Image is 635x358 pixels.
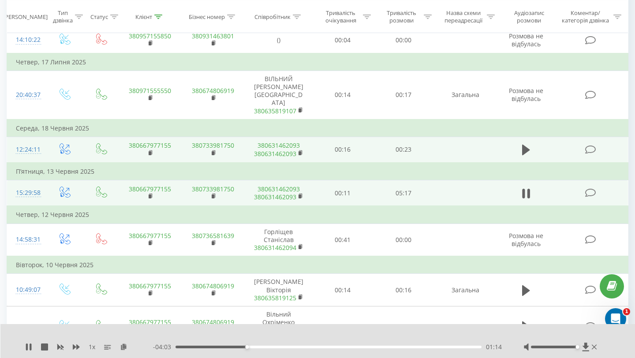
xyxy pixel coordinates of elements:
[373,274,434,306] td: 00:16
[245,345,249,349] div: Accessibility label
[16,231,37,248] div: 14:58:31
[7,256,628,274] td: Вівторок, 10 Червня 2025
[189,13,225,20] div: Бізнес номер
[129,185,171,193] a: 380667977155
[89,343,95,351] span: 1 x
[509,231,543,248] span: Розмова не відбулась
[7,119,628,137] td: Середа, 18 Червня 2025
[258,185,300,193] a: 380631462093
[254,107,296,115] a: 380635819107
[129,32,171,40] a: 380957155850
[434,274,497,306] td: Загальна
[192,141,234,149] a: 380733981750
[16,86,37,104] div: 20:40:37
[254,193,296,201] a: 380631462093
[7,206,628,224] td: Четвер, 12 Червня 2025
[254,13,291,20] div: Співробітник
[623,308,630,315] span: 1
[509,86,543,103] span: Розмова не відбулась
[192,32,234,40] a: 380931463801
[373,27,434,53] td: 00:00
[129,86,171,95] a: 380971555550
[7,163,628,180] td: П’ятниця, 13 Червня 2025
[129,318,171,326] a: 380667977155
[434,71,497,119] td: Загальна
[313,224,374,256] td: 00:41
[245,306,313,347] td: Вільний Охріменко [PERSON_NAME]
[434,306,497,347] td: Загальна
[16,141,37,158] div: 12:24:11
[605,308,626,329] iframe: Intercom live chat
[153,343,176,351] span: - 04:03
[129,231,171,240] a: 380667977155
[509,32,543,48] span: Розмова не відбулась
[373,137,434,163] td: 00:23
[486,343,502,351] span: 01:14
[135,13,152,20] div: Клієнт
[373,180,434,206] td: 05:17
[16,31,37,48] div: 14:10:22
[192,185,234,193] a: 380733981750
[245,274,313,306] td: [PERSON_NAME] Вікторія
[192,231,234,240] a: 380736581639
[254,243,296,252] a: 380631462094
[373,224,434,256] td: 00:00
[192,86,234,95] a: 380674806919
[245,71,313,119] td: ВІЛЬНИЙ [PERSON_NAME][GEOGRAPHIC_DATA]
[16,281,37,298] div: 10:49:07
[254,294,296,302] a: 380635819125
[313,180,374,206] td: 00:11
[576,345,579,349] div: Accessibility label
[560,9,611,24] div: Коментар/категорія дзвінка
[7,53,628,71] td: Четвер, 17 Липня 2025
[381,9,422,24] div: Тривалість розмови
[129,141,171,149] a: 380667977155
[258,141,300,149] a: 380631462093
[313,274,374,306] td: 00:14
[245,27,313,53] td: ()
[245,224,313,256] td: Горліщев Станіслав
[254,149,296,158] a: 380631462093
[321,9,361,24] div: Тривалість очікування
[129,282,171,290] a: 380667977155
[313,306,374,347] td: 00:14
[313,71,374,119] td: 00:14
[313,27,374,53] td: 00:04
[192,282,234,290] a: 380674806919
[313,137,374,163] td: 00:16
[16,318,37,335] div: 09:14:12
[3,13,48,20] div: [PERSON_NAME]
[90,13,108,20] div: Статус
[373,306,434,347] td: 00:17
[505,9,553,24] div: Аудіозапис розмови
[442,9,485,24] div: Назва схеми переадресації
[16,184,37,201] div: 15:29:58
[192,318,234,326] a: 380674806919
[373,71,434,119] td: 00:17
[53,9,73,24] div: Тип дзвінка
